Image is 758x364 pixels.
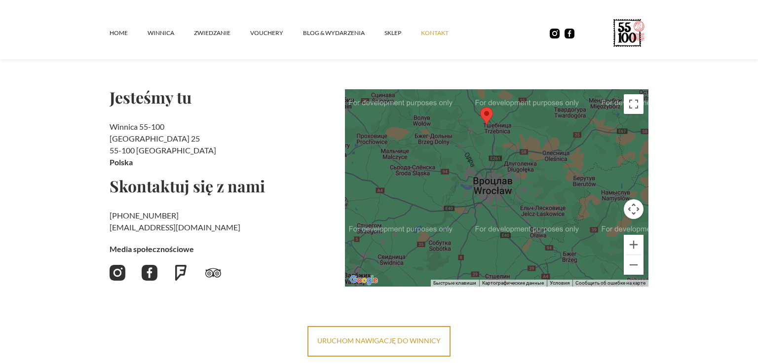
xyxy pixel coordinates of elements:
a: winnica [148,18,194,48]
button: Включить полноэкранный режим [624,94,644,114]
a: [PHONE_NUMBER] [110,211,179,220]
a: SKLEP [384,18,421,48]
button: Увеличить [624,235,644,255]
a: kontakt [421,18,468,48]
a: Home [110,18,148,48]
a: Условия (ссылка откроется в новой вкладке) [550,280,569,286]
a: vouchery [250,18,303,48]
a: uruchom nawigację do winnicy [307,326,451,357]
a: Сообщить об ошибке на карте [575,280,645,286]
button: Управление камерой на карте [624,199,644,219]
h2: Jesteśmy tu [110,89,337,105]
strong: Media społecznościowe [110,244,194,254]
button: Уменьшить [624,255,644,275]
button: Быстрые клавиши [433,280,476,287]
a: Открыть эту область в Google Картах (в новом окне) [347,274,380,287]
a: [EMAIL_ADDRESS][DOMAIN_NAME] [110,222,240,232]
h2: Skontaktuj się z nami [110,178,337,194]
button: Картографические данные [482,280,544,287]
a: ZWIEDZANIE [194,18,250,48]
h2: Winnica 55-100 [GEOGRAPHIC_DATA] 25 55-100 [GEOGRAPHIC_DATA] [110,121,337,168]
img: Google [347,274,380,287]
a: Blog & Wydarzenia [303,18,384,48]
div: Map pin [480,107,493,125]
h2: ‍ [110,210,337,233]
strong: Polska [110,157,133,167]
